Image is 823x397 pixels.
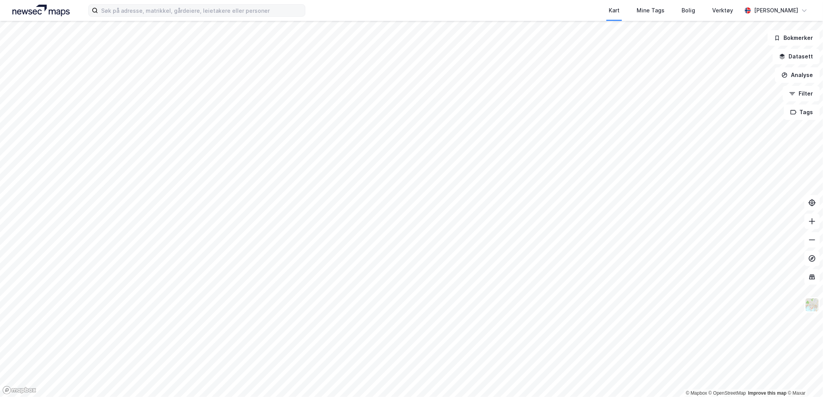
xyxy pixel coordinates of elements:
[609,6,620,15] div: Kart
[784,360,823,397] iframe: Chat Widget
[712,6,733,15] div: Verktøy
[682,6,695,15] div: Bolig
[98,5,305,16] input: Søk på adresse, matrikkel, gårdeiere, leietakere eller personer
[12,5,70,16] img: logo.a4113a55bc3d86da70a041830d287a7e.svg
[637,6,665,15] div: Mine Tags
[754,6,798,15] div: [PERSON_NAME]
